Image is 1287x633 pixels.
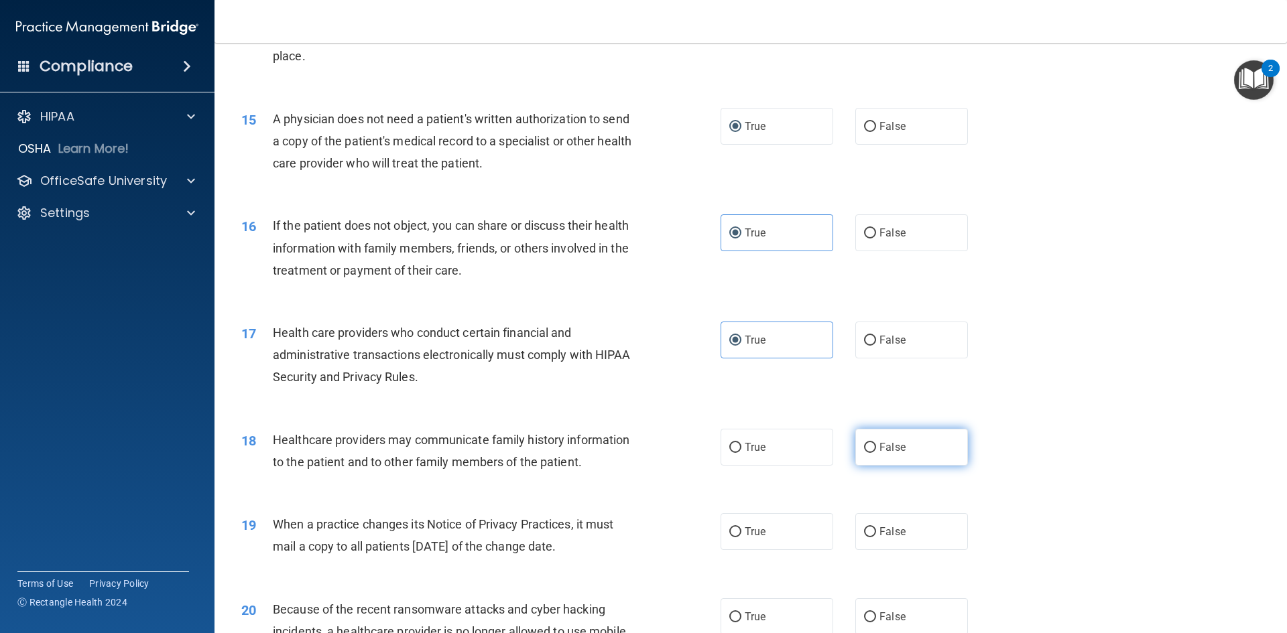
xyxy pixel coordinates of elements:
input: True [729,122,741,132]
input: False [864,527,876,537]
span: False [879,226,906,239]
input: True [729,612,741,622]
img: PMB logo [16,14,198,41]
p: OfficeSafe University [40,173,167,189]
span: When a practice changes its Notice of Privacy Practices, it must mail a copy to all patients [DAT... [273,517,613,553]
p: Learn More! [58,141,129,157]
span: 20 [241,602,256,618]
span: False [879,334,906,346]
input: False [864,336,876,346]
a: Settings [16,205,195,221]
a: Terms of Use [17,577,73,590]
span: True [745,441,765,453]
span: Health care providers who conduct certain financial and administrative transactions electronicall... [273,326,631,384]
span: 19 [241,517,256,533]
span: 17 [241,326,256,342]
input: True [729,443,741,453]
input: False [864,612,876,622]
input: False [864,122,876,132]
span: True [745,120,765,133]
span: 18 [241,433,256,449]
p: Settings [40,205,90,221]
span: False [879,441,906,453]
button: Open Resource Center, 2 new notifications [1234,60,1274,100]
span: True [745,334,765,346]
span: True [745,226,765,239]
span: True [745,525,765,538]
input: False [864,228,876,238]
span: True [745,610,765,623]
span: False [879,120,906,133]
span: False [879,525,906,538]
span: False [879,610,906,623]
a: HIPAA [16,109,195,125]
span: 15 [241,112,256,128]
span: If the patient does not object, you can share or discuss their health information with family mem... [273,218,629,277]
a: OfficeSafe University [16,173,195,189]
p: OSHA [18,141,52,157]
span: Ⓒ Rectangle Health 2024 [17,595,127,609]
a: Privacy Policy [89,577,149,590]
input: True [729,336,741,346]
input: True [729,527,741,537]
p: HIPAA [40,109,74,125]
span: Healthcare providers may communicate family history information to the patient and to other famil... [273,433,629,469]
div: 2 [1268,68,1273,86]
h4: Compliance [40,57,133,76]
span: A physician does not need a patient's written authorization to send a copy of the patient's medic... [273,112,631,170]
input: True [729,228,741,238]
input: False [864,443,876,453]
span: 16 [241,218,256,234]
